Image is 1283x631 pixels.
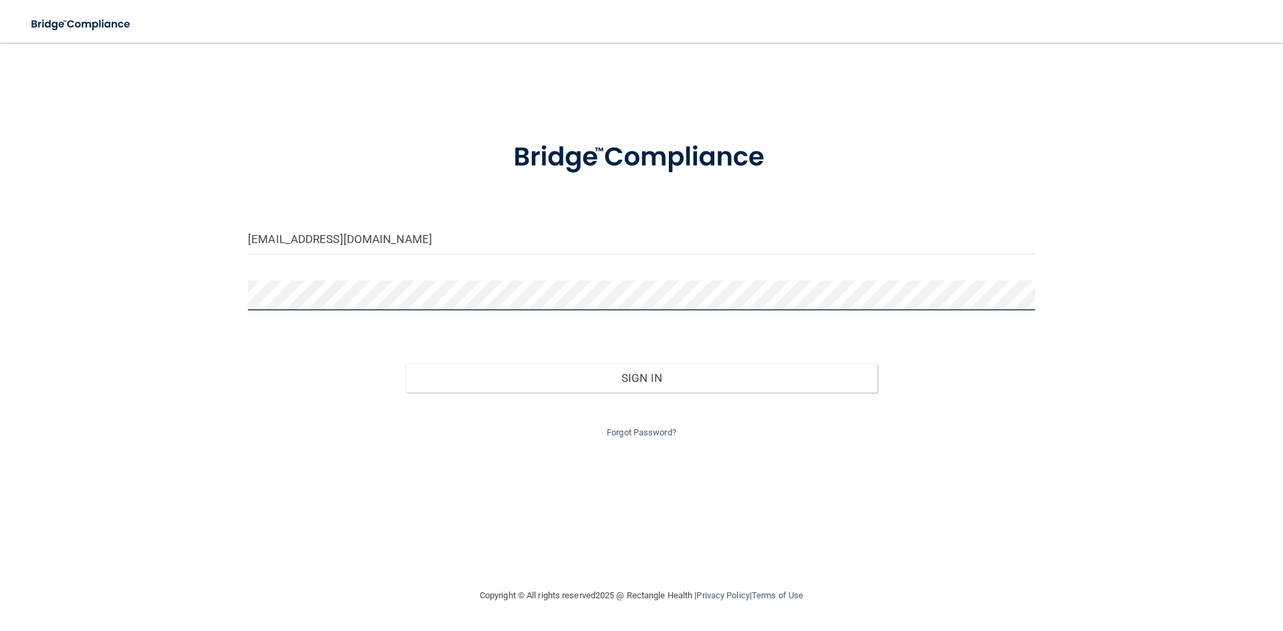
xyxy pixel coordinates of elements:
[486,123,797,192] img: bridge_compliance_login_screen.278c3ca4.svg
[20,11,143,38] img: bridge_compliance_login_screen.278c3ca4.svg
[752,590,803,600] a: Terms of Use
[248,224,1035,254] input: Email
[696,590,749,600] a: Privacy Policy
[607,427,676,437] a: Forgot Password?
[1052,536,1267,590] iframe: Drift Widget Chat Controller
[398,574,885,617] div: Copyright © All rights reserved 2025 @ Rectangle Health | |
[406,363,878,393] button: Sign In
